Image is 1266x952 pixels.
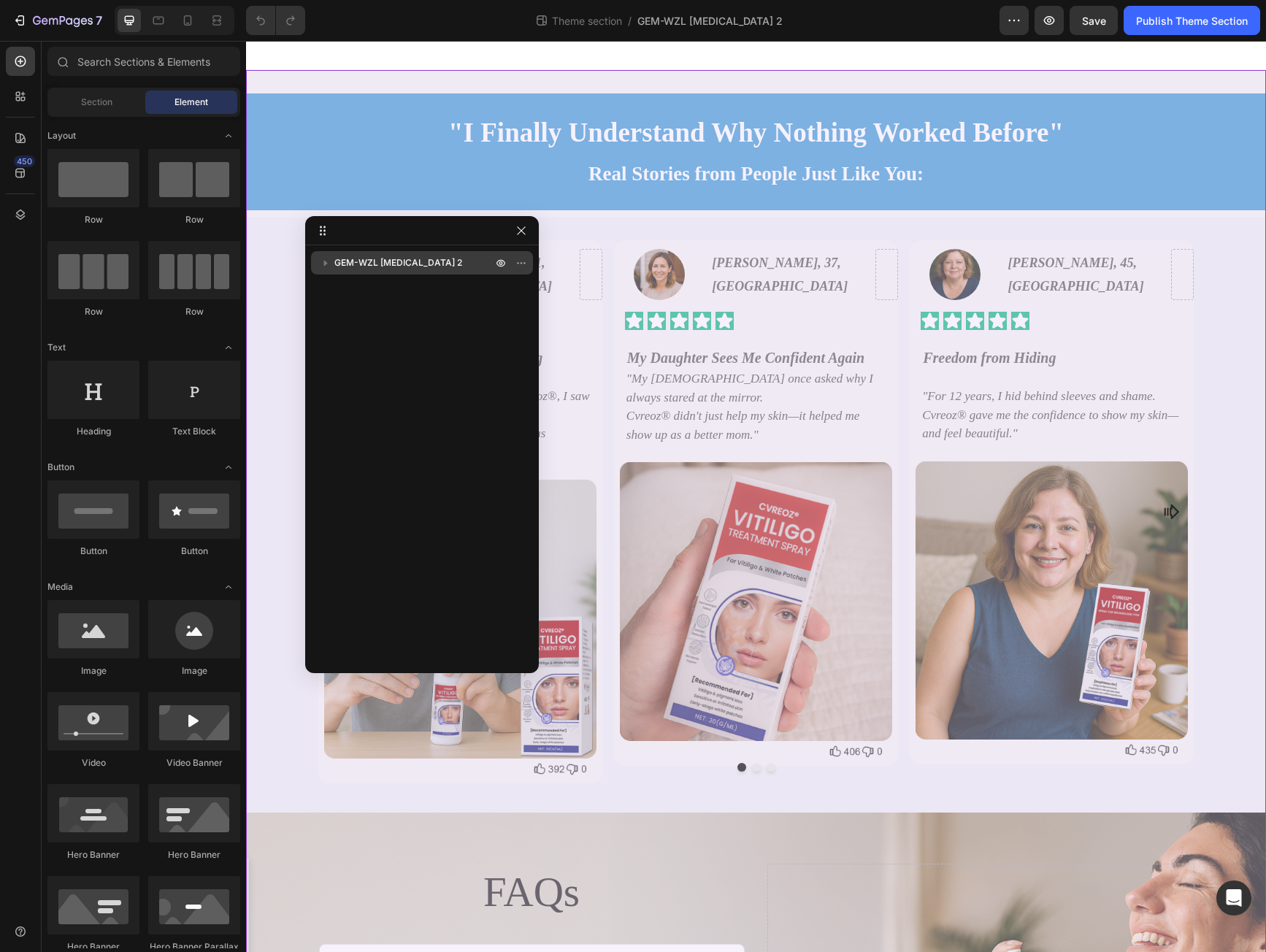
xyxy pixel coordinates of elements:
[683,208,734,259] img: gempages_573903386756252720-4b862d27-b219-443e-b648-99be004c46bf.png
[628,13,632,28] span: /
[85,346,344,421] p: "I tried everything. But 8 weeks into Cvreoz®, I saw tiny spots of color returning. That meant I ...
[676,346,935,402] p: "For 12 years, I hid behind sleeves and shame. Cvreoz® gave me the confidence to show my skin—and...
[388,208,439,259] img: gempages_573903386756252720-30a3a0a2-54de-433a-8e38-243097976ab6.png
[491,722,500,731] button: Dot
[47,47,240,76] input: Search Sections & Elements
[47,425,139,438] div: Heading
[170,210,326,258] p: [PERSON_NAME], 31, [GEOGRAPHIC_DATA]
[637,13,783,28] span: GEM-WZL [MEDICAL_DATA] 2
[81,96,112,109] span: Section
[72,823,499,880] h2: FAQs
[670,421,942,718] img: gempages_573903386756252720-b1317264-10e1-4969-9060-18aadc73bda3.jpg
[549,13,625,28] span: Theme section
[381,308,639,326] p: My Daughter Sees Me Confident Again
[217,575,240,599] span: Toggle open
[466,210,622,258] p: [PERSON_NAME], 37, [GEOGRAPHIC_DATA]
[85,308,343,343] p: I Finally Understand Why Nothing Worked Before
[47,848,139,861] div: Hero Banner
[96,12,102,29] p: 7
[47,129,76,142] span: Layout
[506,722,515,731] button: Dot
[677,308,946,326] p: Freedom from Hiding
[1216,880,1251,915] div: Open Intercom Messenger
[913,459,937,483] button: Carousel Next Arrow
[217,336,240,359] span: Toggle open
[148,664,240,677] div: Image
[47,341,66,354] span: Text
[1136,13,1248,28] div: Publish Theme Section
[47,664,139,677] div: Image
[246,6,305,35] div: Undo/Redo
[92,208,143,259] img: gempages_573903386756252720-6ffa42a1-d7ae-4b10-bd20-8225093a6ceb.png
[1082,15,1106,27] span: Save
[380,329,640,403] p: "My [DEMOGRAPHIC_DATA] once asked why I always stared at the mirror. Cvreoz® didn't just help my ...
[1070,6,1118,35] button: Save
[78,439,350,737] img: gempages_573903386756252720-1d41c199-9cff-42ec-8041-3450baac7f03.jpg
[148,756,240,769] div: Video Banner
[148,425,240,438] div: Text Block
[1124,6,1260,35] button: Publish Theme Section
[762,210,918,258] p: [PERSON_NAME], 45, [GEOGRAPHIC_DATA]
[342,122,678,144] strong: Real Stories from People Just Like You:
[246,41,1266,952] iframe: Design area
[47,580,73,594] span: Media
[148,848,240,861] div: Hero Banner
[374,421,646,719] img: gempages_573903386756252720-57375f11-5123-40f9-9be2-b36a2ff31e7b.jpg
[14,156,35,167] div: 450
[47,545,139,558] div: Button
[217,456,240,479] span: Toggle open
[148,213,240,226] div: Row
[47,213,139,226] div: Row
[217,124,240,147] span: Toggle open
[84,459,107,483] button: Carousel Back Arrow
[148,545,240,558] div: Button
[6,6,109,35] button: 7
[47,305,139,318] div: Row
[47,756,139,769] div: Video
[521,722,529,731] button: Dot
[148,305,240,318] div: Row
[174,96,208,109] span: Element
[47,461,74,474] span: Button
[334,256,462,270] span: GEM-WZL [MEDICAL_DATA] 2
